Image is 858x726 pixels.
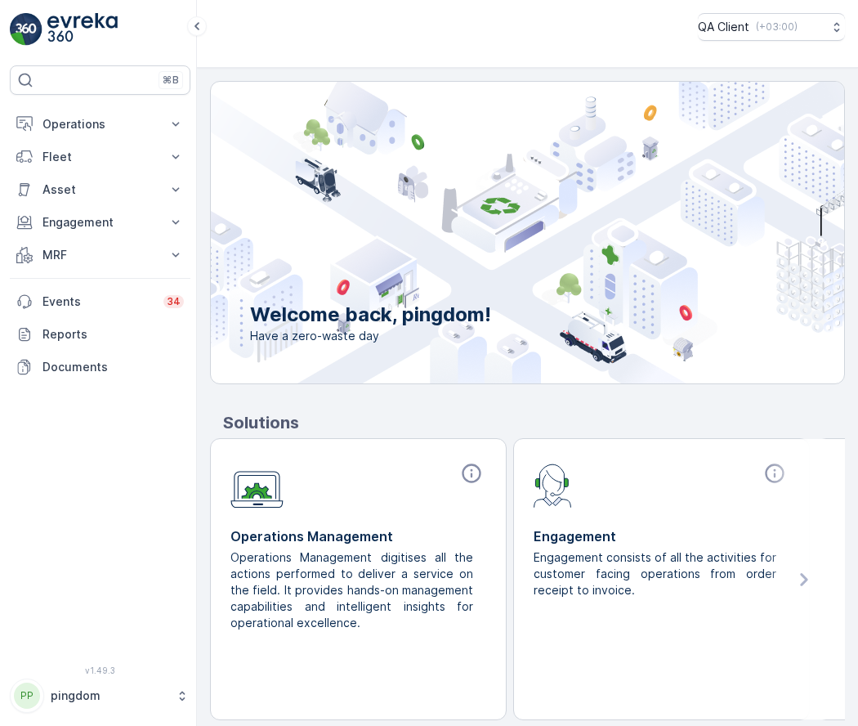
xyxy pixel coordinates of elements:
[698,13,845,41] button: QA Client(+03:00)
[10,108,190,141] button: Operations
[10,665,190,675] span: v 1.49.3
[42,116,158,132] p: Operations
[10,173,190,206] button: Asset
[534,549,776,598] p: Engagement consists of all the activities for customer facing operations from order receipt to in...
[534,462,572,508] img: module-icon
[698,19,749,35] p: QA Client
[42,326,184,343] p: Reports
[230,549,473,631] p: Operations Management digitises all the actions performed to deliver a service on the field. It p...
[47,13,118,46] img: logo_light-DOdMpM7g.png
[250,328,491,344] span: Have a zero-waste day
[534,527,789,546] p: Engagement
[10,679,190,713] button: PPpingdom
[42,181,158,198] p: Asset
[10,351,190,383] a: Documents
[230,527,486,546] p: Operations Management
[223,410,845,435] p: Solutions
[42,149,158,165] p: Fleet
[42,294,154,310] p: Events
[14,683,40,709] div: PP
[42,247,158,263] p: MRF
[10,239,190,271] button: MRF
[42,214,158,231] p: Engagement
[51,688,168,704] p: pingdom
[230,462,284,509] img: module-icon
[10,206,190,239] button: Engagement
[42,359,184,375] p: Documents
[10,285,190,318] a: Events34
[756,20,798,34] p: ( +03:00 )
[137,82,844,383] img: city illustration
[167,295,181,308] p: 34
[250,302,491,328] p: Welcome back, pingdom!
[10,13,42,46] img: logo
[10,318,190,351] a: Reports
[163,74,179,87] p: ⌘B
[10,141,190,173] button: Fleet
